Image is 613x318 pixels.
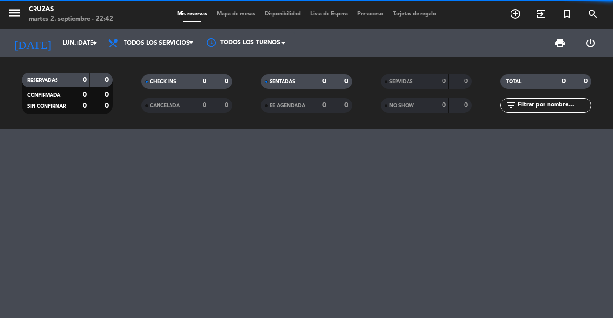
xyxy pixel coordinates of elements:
span: Tarjetas de regalo [388,11,441,17]
strong: 0 [83,77,87,83]
span: Lista de Espera [306,11,352,17]
strong: 0 [344,78,350,85]
strong: 0 [225,78,230,85]
span: Todos los servicios [124,40,190,46]
strong: 0 [442,78,446,85]
i: filter_list [505,100,517,111]
span: RESERVADAS [27,78,58,83]
span: Mis reservas [172,11,212,17]
i: power_settings_new [585,37,596,49]
span: SENTADAS [270,79,295,84]
input: Filtrar por nombre... [517,100,591,111]
strong: 0 [442,102,446,109]
div: martes 2. septiembre - 22:42 [29,14,113,24]
strong: 0 [83,102,87,109]
strong: 0 [464,102,470,109]
i: [DATE] [7,33,58,54]
div: Cruzas [29,5,113,14]
i: exit_to_app [535,8,547,20]
span: Disponibilidad [260,11,306,17]
strong: 0 [584,78,590,85]
span: CHECK INS [150,79,176,84]
span: Pre-acceso [352,11,388,17]
strong: 0 [105,91,111,98]
span: SERVIDAS [389,79,413,84]
strong: 0 [344,102,350,109]
i: turned_in_not [561,8,573,20]
strong: 0 [83,91,87,98]
strong: 0 [203,78,206,85]
div: LOG OUT [575,29,606,57]
strong: 0 [105,102,111,109]
i: menu [7,6,22,20]
span: print [554,37,566,49]
strong: 0 [225,102,230,109]
span: TOTAL [506,79,521,84]
strong: 0 [322,102,326,109]
span: CONFIRMADA [27,93,60,98]
span: CANCELADA [150,103,180,108]
i: add_circle_outline [510,8,521,20]
i: search [587,8,599,20]
span: NO SHOW [389,103,414,108]
i: arrow_drop_down [89,37,101,49]
strong: 0 [464,78,470,85]
span: Mapa de mesas [212,11,260,17]
span: RE AGENDADA [270,103,305,108]
strong: 0 [322,78,326,85]
button: menu [7,6,22,23]
span: SIN CONFIRMAR [27,104,66,109]
strong: 0 [203,102,206,109]
strong: 0 [105,77,111,83]
strong: 0 [562,78,566,85]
